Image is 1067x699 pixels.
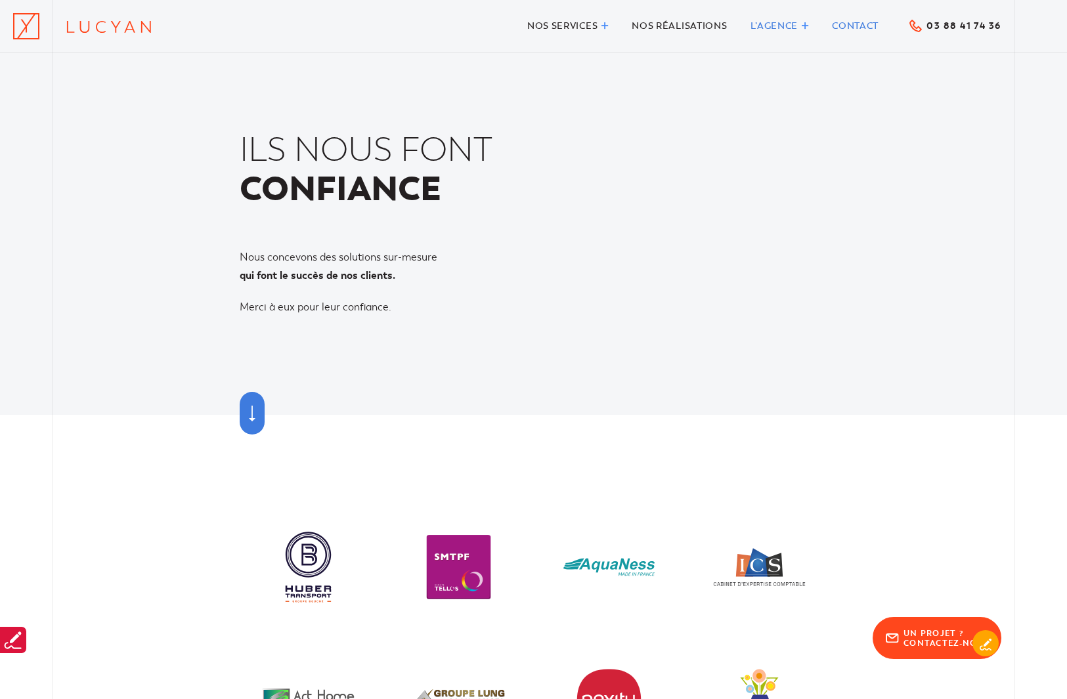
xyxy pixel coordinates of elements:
[632,18,727,34] a: Nos réalisations
[240,131,492,170] span: Ils nous font
[972,630,999,656] a: Modifier
[240,248,577,285] p: Nous concevons des solutions sur-mesure
[240,298,577,316] p: Merci à eux pour leur confiance.
[527,18,609,34] a: Nos services
[832,18,879,34] a: Contact
[873,617,1001,659] a: Un projet ?Contactez-nous
[832,20,879,32] span: Contact
[632,20,727,32] span: Nos réalisations
[751,20,798,32] span: L’agence
[240,167,441,211] strong: confiance
[926,21,1001,30] span: 03 88 41 74 36
[907,16,1001,33] a: 03 88 41 74 36
[527,20,598,32] span: Nos services
[240,268,395,282] strong: qui font le succès de nos clients.
[904,628,990,648] span: Un projet ? Contactez-nous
